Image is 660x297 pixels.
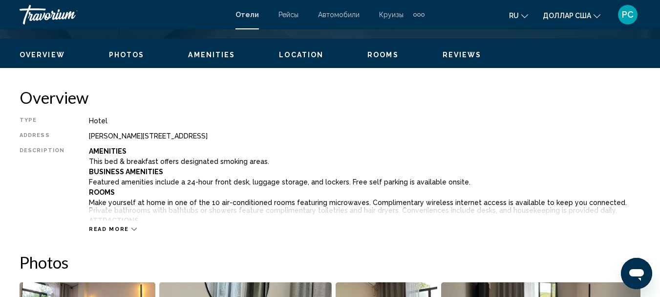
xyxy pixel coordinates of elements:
[89,188,115,196] b: Rooms
[443,50,482,59] button: Reviews
[509,12,519,20] font: ru
[278,11,298,19] a: Рейсы
[318,11,360,19] a: Автомобили
[509,8,528,23] button: Изменить язык
[20,147,64,221] div: Description
[20,88,640,107] h2: Overview
[235,11,259,19] a: Отели
[20,51,65,59] span: Overview
[188,50,235,59] button: Amenities
[615,4,640,25] button: Меню пользователя
[89,226,137,233] button: Read more
[543,8,600,23] button: Изменить валюту
[20,5,226,24] a: Травориум
[89,132,640,140] div: [PERSON_NAME][STREET_ADDRESS]
[89,147,127,155] b: Amenities
[109,50,145,59] button: Photos
[279,51,323,59] span: Location
[20,50,65,59] button: Overview
[621,258,652,289] iframe: Кнопка запуска окна обмена сообщениями
[379,11,404,19] a: Круизы
[367,50,399,59] button: Rooms
[413,7,425,23] button: Дополнительные элементы навигации
[20,252,640,272] h2: Photos
[20,132,64,140] div: Address
[367,51,399,59] span: Rooms
[443,51,482,59] span: Reviews
[89,178,640,186] p: Featured amenities include a 24-hour front desk, luggage storage, and lockers. Free self parking ...
[89,117,640,125] div: Hotel
[188,51,235,59] span: Amenities
[279,50,323,59] button: Location
[89,158,640,165] p: This bed & breakfast offers designated smoking areas.
[622,9,634,20] font: РС
[89,199,640,214] p: Make yourself at home in one of the 10 air-conditioned rooms featuring microwaves. Complimentary ...
[543,12,591,20] font: доллар США
[89,168,163,176] b: Business Amenities
[109,51,145,59] span: Photos
[20,117,64,125] div: Type
[89,226,129,232] span: Read more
